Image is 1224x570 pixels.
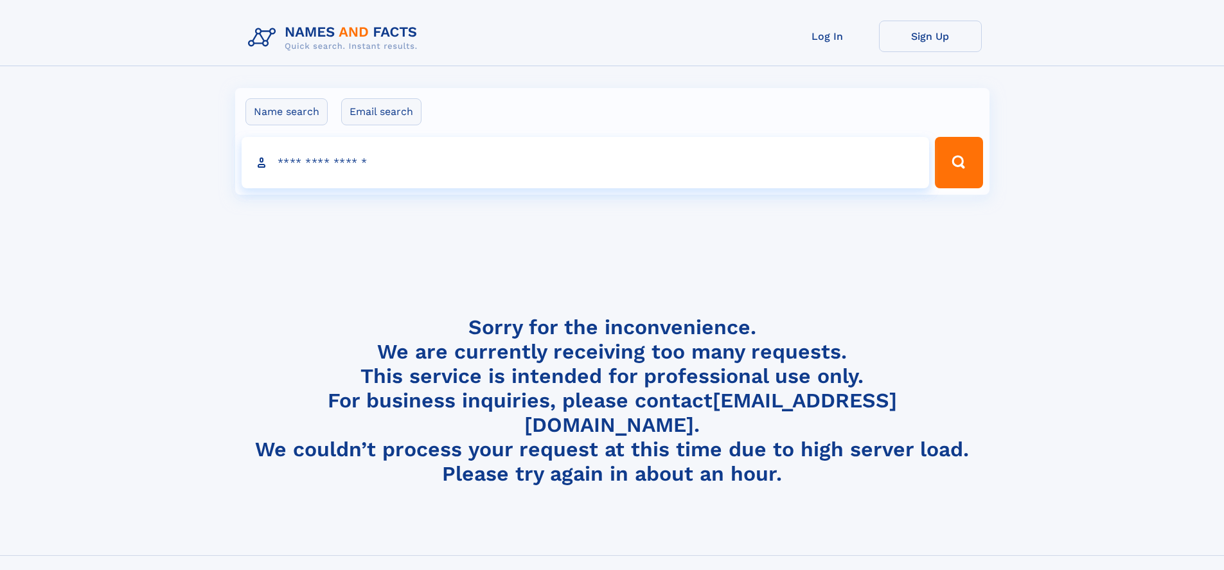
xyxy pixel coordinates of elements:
[242,137,930,188] input: search input
[243,21,428,55] img: Logo Names and Facts
[341,98,421,125] label: Email search
[524,388,897,437] a: [EMAIL_ADDRESS][DOMAIN_NAME]
[776,21,879,52] a: Log In
[879,21,982,52] a: Sign Up
[245,98,328,125] label: Name search
[935,137,982,188] button: Search Button
[243,315,982,486] h4: Sorry for the inconvenience. We are currently receiving too many requests. This service is intend...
